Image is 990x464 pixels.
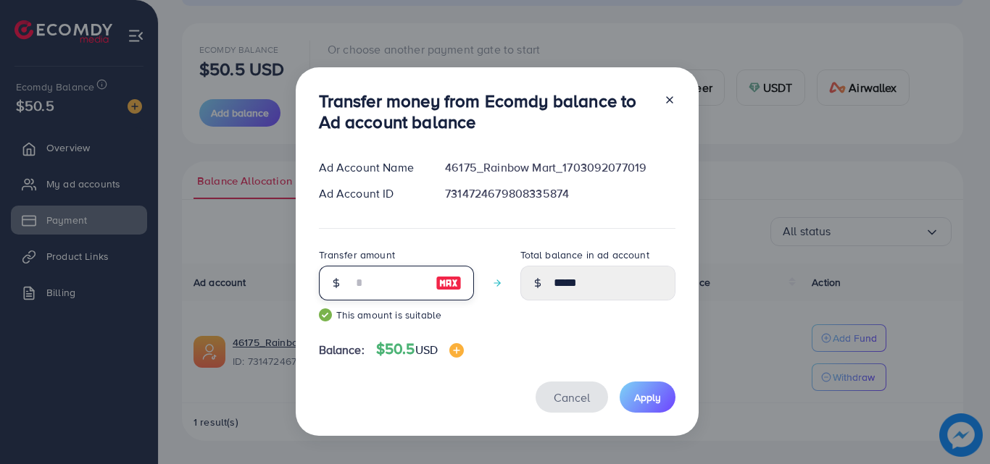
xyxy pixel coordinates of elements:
[520,248,649,262] label: Total balance in ad account
[449,343,464,358] img: image
[319,308,474,322] small: This amount is suitable
[376,340,464,358] h4: $50.5
[554,389,590,405] span: Cancel
[319,90,652,132] h3: Transfer money from Ecomdy balance to Ad account balance
[436,274,462,292] img: image
[433,159,686,176] div: 46175_Rainbow Mart_1703092077019
[307,159,434,176] div: Ad Account Name
[415,342,438,358] span: USD
[319,248,395,262] label: Transfer amount
[307,185,434,202] div: Ad Account ID
[634,390,661,405] span: Apply
[620,381,675,413] button: Apply
[319,308,332,321] img: guide
[433,185,686,202] div: 7314724679808335874
[319,342,365,358] span: Balance:
[536,381,608,413] button: Cancel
